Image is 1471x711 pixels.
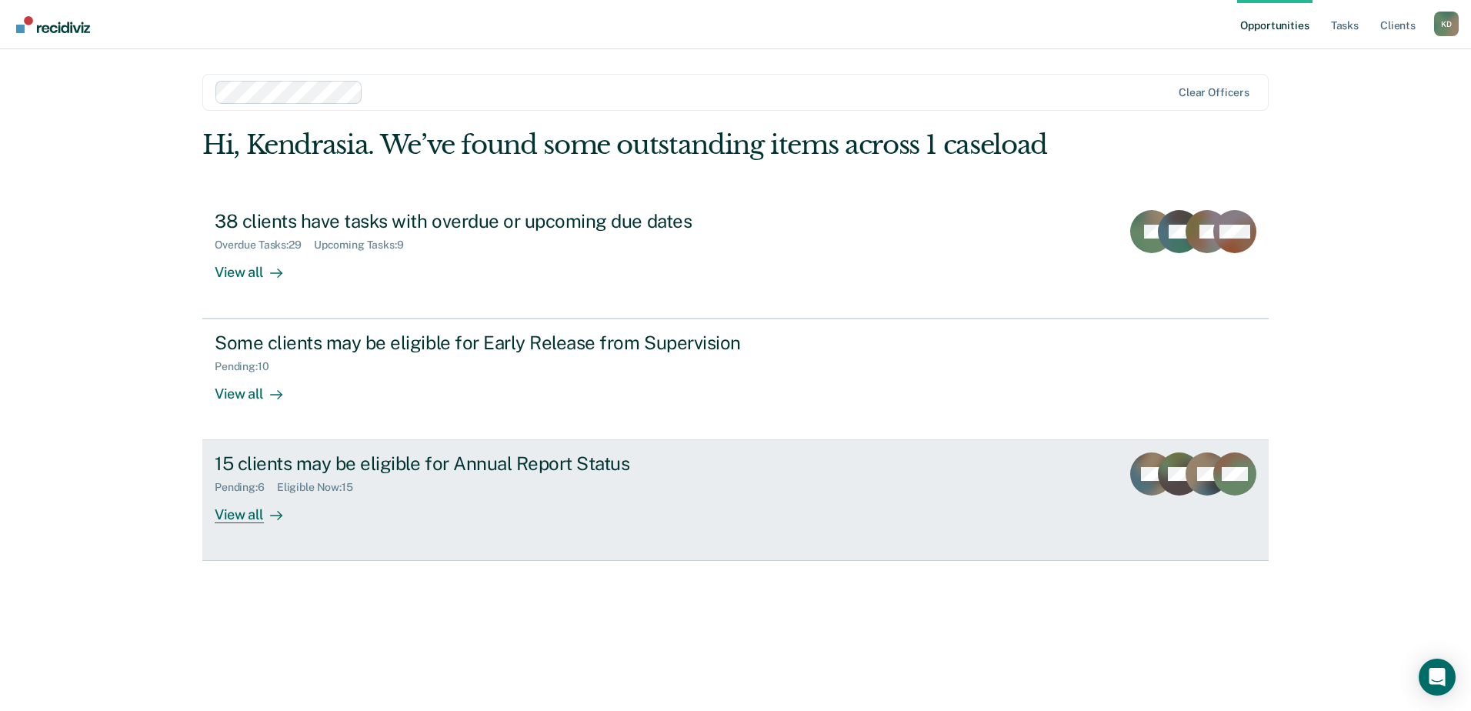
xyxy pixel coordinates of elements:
div: View all [215,373,301,403]
div: View all [215,494,301,524]
a: 15 clients may be eligible for Annual Report StatusPending:6Eligible Now:15View all [202,440,1269,561]
a: Some clients may be eligible for Early Release from SupervisionPending:10View all [202,319,1269,440]
div: Eligible Now : 15 [277,481,365,494]
div: 38 clients have tasks with overdue or upcoming due dates [215,210,755,232]
div: Open Intercom Messenger [1419,659,1456,696]
div: Some clients may be eligible for Early Release from Supervision [215,332,755,354]
div: K D [1434,12,1459,36]
div: View all [215,251,301,281]
button: Profile dropdown button [1434,12,1459,36]
div: Pending : 10 [215,360,282,373]
div: Overdue Tasks : 29 [215,239,314,252]
div: Upcoming Tasks : 9 [314,239,416,252]
div: Hi, Kendrasia. We’ve found some outstanding items across 1 caseload [202,129,1056,161]
div: Pending : 6 [215,481,277,494]
div: Clear officers [1179,86,1249,99]
a: 38 clients have tasks with overdue or upcoming due datesOverdue Tasks:29Upcoming Tasks:9View all [202,198,1269,319]
div: 15 clients may be eligible for Annual Report Status [215,452,755,475]
img: Recidiviz [16,16,90,33]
